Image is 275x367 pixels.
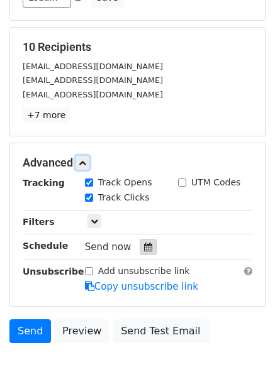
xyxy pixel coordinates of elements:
[98,176,152,189] label: Track Opens
[23,241,68,251] strong: Schedule
[9,319,51,343] a: Send
[85,281,198,292] a: Copy unsubscribe link
[23,266,84,277] strong: Unsubscribe
[23,90,163,99] small: [EMAIL_ADDRESS][DOMAIN_NAME]
[98,265,190,278] label: Add unsubscribe link
[23,156,252,170] h5: Advanced
[191,176,240,189] label: UTM Codes
[113,319,208,343] a: Send Test Email
[23,107,70,123] a: +7 more
[23,178,65,188] strong: Tracking
[23,40,252,54] h5: 10 Recipients
[23,62,163,71] small: [EMAIL_ADDRESS][DOMAIN_NAME]
[54,319,109,343] a: Preview
[23,75,163,85] small: [EMAIL_ADDRESS][DOMAIN_NAME]
[23,217,55,227] strong: Filters
[212,307,275,367] iframe: Chat Widget
[98,191,150,204] label: Track Clicks
[85,241,132,253] span: Send now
